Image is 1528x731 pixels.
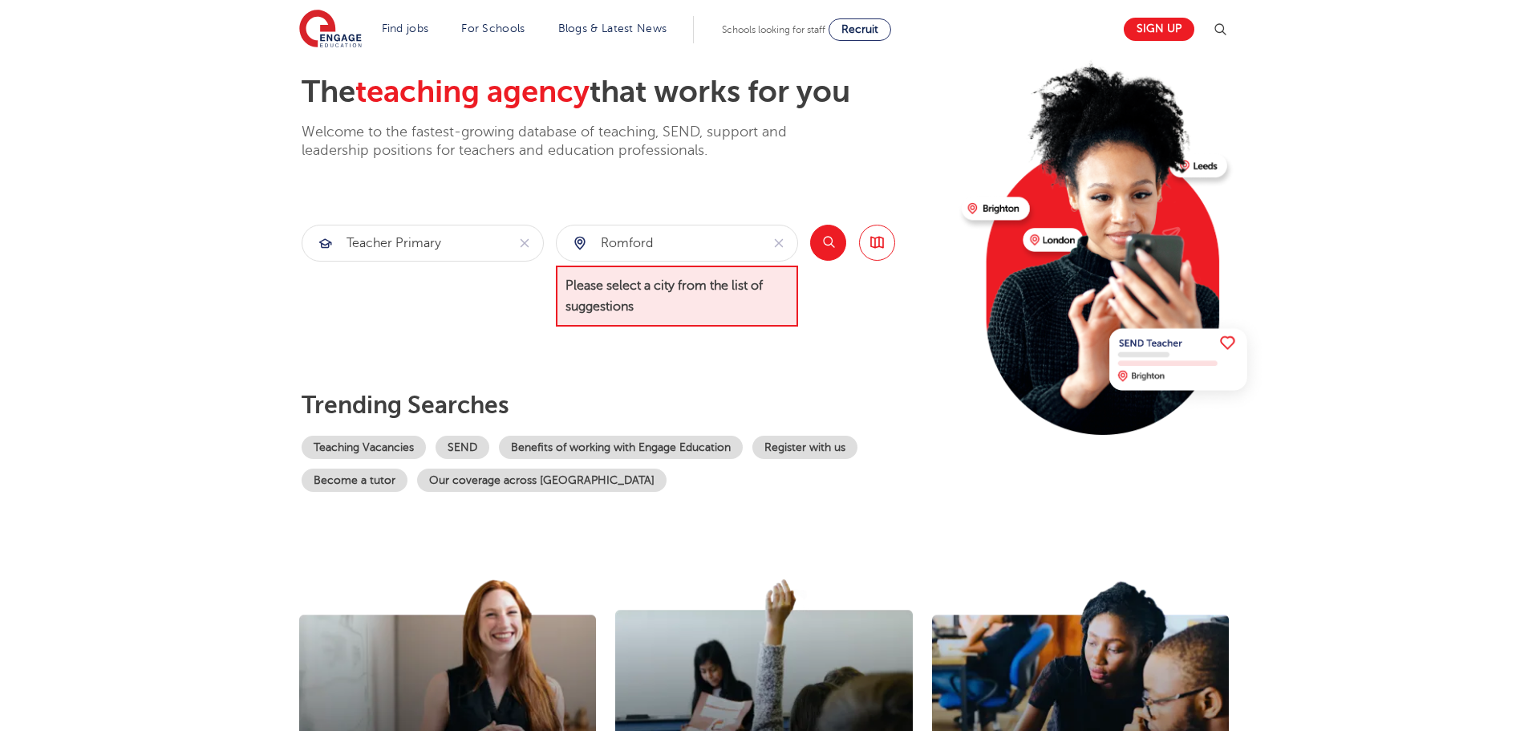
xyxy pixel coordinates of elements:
[436,436,489,459] a: SEND
[299,10,362,50] img: Engage Education
[829,18,891,41] a: Recruit
[461,22,525,35] a: For Schools
[302,225,544,262] div: Submit
[556,225,798,262] div: Submit
[302,74,949,111] h2: The that works for you
[302,225,506,261] input: Submit
[810,225,846,261] button: Search
[760,225,797,261] button: Clear
[558,22,667,35] a: Blogs & Latest News
[506,225,543,261] button: Clear
[302,436,426,459] a: Teaching Vacancies
[841,23,878,35] span: Recruit
[556,266,798,327] span: Please select a city from the list of suggestions
[499,436,743,459] a: Benefits of working with Engage Education
[557,225,760,261] input: Submit
[417,469,667,492] a: Our coverage across [GEOGRAPHIC_DATA]
[752,436,857,459] a: Register with us
[355,75,590,109] span: teaching agency
[1124,18,1194,41] a: Sign up
[382,22,429,35] a: Find jobs
[302,123,831,160] p: Welcome to the fastest-growing database of teaching, SEND, support and leadership positions for t...
[302,391,949,420] p: Trending searches
[302,469,407,492] a: Become a tutor
[722,24,825,35] span: Schools looking for staff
